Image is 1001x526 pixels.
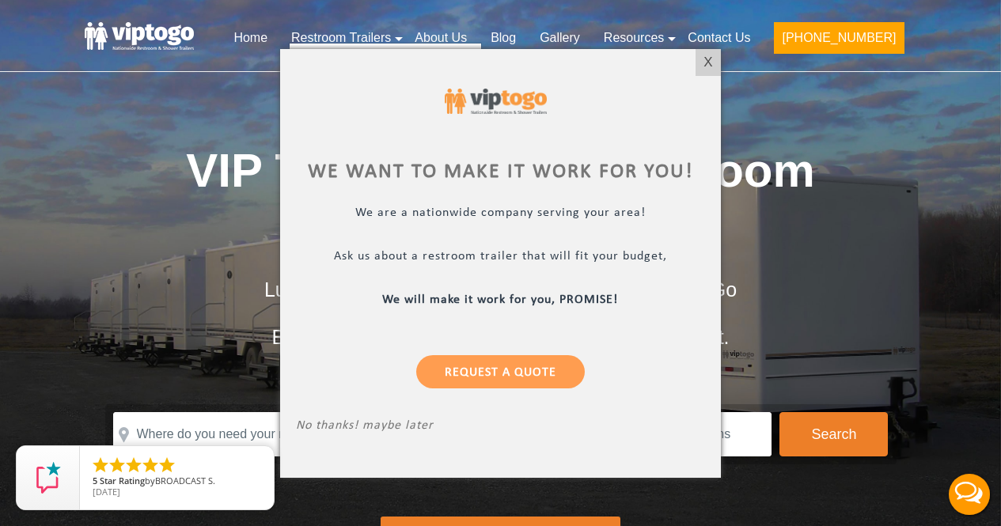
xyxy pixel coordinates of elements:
[155,475,215,486] span: BROADCAST S.
[100,475,145,486] span: Star Rating
[93,476,261,487] span: by
[108,456,127,475] li: 
[383,293,619,305] b: We will make it work for you, PROMISE!
[296,205,705,223] p: We are a nationwide company serving your area!
[445,89,547,115] img: viptogo logo
[296,162,705,181] div: We want to make it work for you!
[696,49,720,76] div: X
[93,486,120,498] span: [DATE]
[124,456,143,475] li: 
[91,456,110,475] li: 
[296,418,705,436] p: No thanks! maybe later
[938,463,1001,526] button: Live Chat
[141,456,160,475] li: 
[157,456,176,475] li: 
[93,475,97,486] span: 5
[416,354,585,388] a: Request a Quote
[32,462,64,494] img: Review Rating
[296,248,705,267] p: Ask us about a restroom trailer that will fit your budget,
